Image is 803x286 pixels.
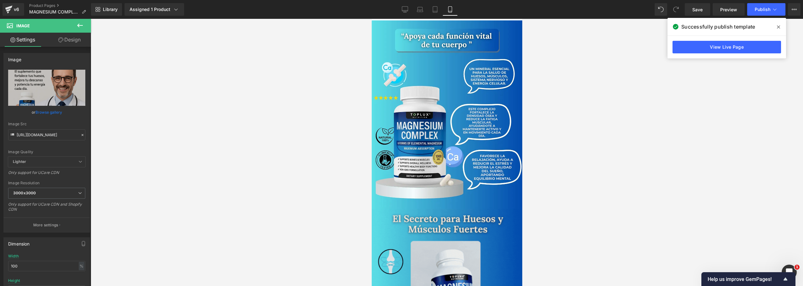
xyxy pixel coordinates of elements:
div: Width [8,254,19,258]
button: More settings [4,218,90,232]
button: Undo [655,3,667,16]
div: v6 [13,5,20,13]
b: Lighter [13,159,26,164]
a: Mobile [443,3,458,16]
div: Height [8,278,20,283]
div: or [8,109,85,116]
a: Tablet [428,3,443,16]
a: Product Pages [29,3,91,8]
span: Preview [720,6,737,13]
div: Image Resolution [8,181,85,185]
span: Help us improve GemPages! [708,276,782,282]
div: Only support for UCare CDN [8,170,85,179]
b: 3000x3000 [13,191,36,195]
span: Save [692,6,703,13]
div: Image Src [8,122,85,126]
div: % [79,262,84,270]
span: Image [16,23,30,28]
div: Dimension [8,238,30,246]
button: More [788,3,800,16]
input: Link [8,129,85,140]
a: Design [47,33,92,47]
button: Redo [670,3,682,16]
div: Assigned 1 Product [130,6,179,13]
a: View Live Page [673,41,781,53]
a: v6 [3,3,24,16]
iframe: Intercom live chat [782,265,797,280]
a: Desktop [397,3,412,16]
span: 1 [795,265,800,270]
button: Show survey - Help us improve GemPages! [708,275,789,283]
a: Browse gallery [35,107,62,118]
div: Image [8,53,21,62]
button: Publish [747,3,785,16]
span: Library [103,7,118,12]
input: auto [8,261,85,271]
span: Successfully publish template [681,23,755,30]
a: Preview [713,3,745,16]
span: Publish [755,7,770,12]
div: Only support for UCare CDN and Shopify CDN [8,202,85,216]
span: MAGNESIUM COMPLEX [29,9,79,14]
div: Image Quality [8,150,85,154]
a: New Library [91,3,122,16]
p: More settings [33,222,58,228]
a: Laptop [412,3,428,16]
